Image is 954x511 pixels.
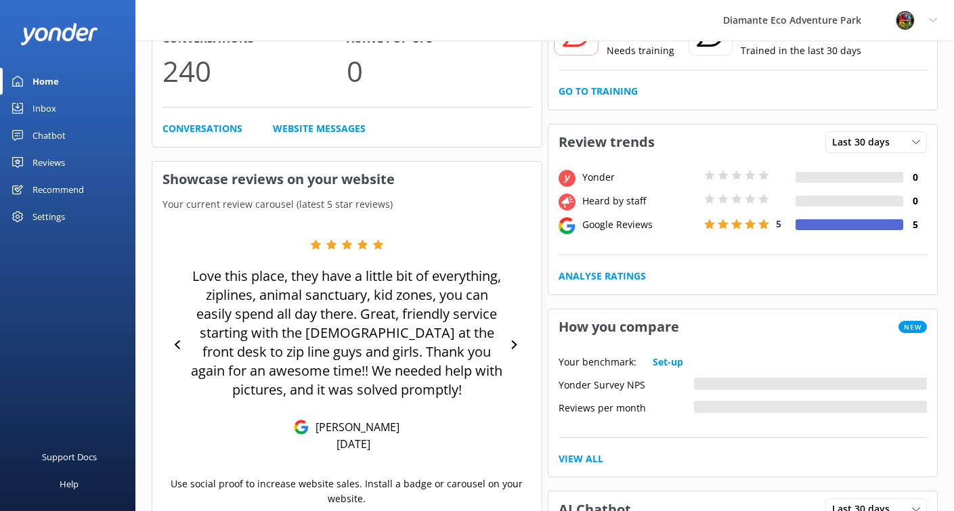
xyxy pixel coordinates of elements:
div: Home [32,68,59,95]
h4: 5 [903,217,927,232]
span: 5 [776,217,781,230]
p: Trained in the last 30 days [741,43,861,58]
p: 0 [347,48,531,93]
p: Needs training [607,43,674,58]
div: Yonder [579,170,701,185]
a: Website Messages [273,121,366,136]
a: Set-up [653,355,683,370]
div: Inbox [32,95,56,122]
a: Conversations [162,121,242,136]
img: 831-1756915225.png [895,10,915,30]
img: Google Reviews [294,420,309,435]
h4: 0 [903,170,927,185]
div: Heard by staff [579,194,701,208]
div: Support Docs [42,443,97,470]
div: Google Reviews [579,217,701,232]
img: yonder-white-logo.png [20,23,98,45]
p: 240 [162,48,347,93]
h3: Review trends [548,125,665,160]
div: Chatbot [32,122,66,149]
div: Settings [32,203,65,230]
p: Your benchmark: [559,355,636,370]
p: [PERSON_NAME] [309,420,399,435]
span: New [898,321,927,333]
div: Help [60,470,79,497]
p: Love this place, they have a little bit of everything, ziplines, animal sanctuary, kid zones, you... [189,267,504,399]
p: Your current review carousel (latest 5 star reviews) [152,197,542,212]
div: Yonder Survey NPS [559,378,694,390]
h4: 0 [903,194,927,208]
p: Use social proof to increase website sales. Install a badge or carousel on your website. [162,476,532,507]
h3: Showcase reviews on your website [152,162,542,197]
div: Recommend [32,176,84,203]
p: [DATE] [337,437,370,451]
div: Reviews per month [559,401,694,413]
a: View All [559,451,603,466]
a: Analyse Ratings [559,269,646,284]
span: Last 30 days [832,135,898,150]
a: Go to Training [559,84,638,99]
h3: How you compare [548,309,689,345]
div: Reviews [32,149,65,176]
